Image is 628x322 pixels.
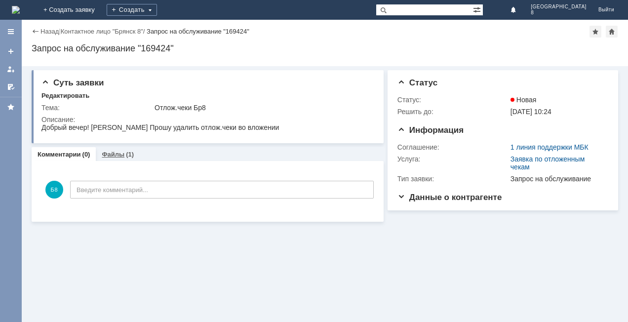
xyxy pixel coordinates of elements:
a: Контактное лицо "Брянск 8" [61,28,143,35]
div: Услуга: [397,155,509,163]
div: Создать [107,4,157,16]
div: Описание: [41,116,372,123]
div: Сделать домашней страницей [606,26,618,38]
span: Данные о контрагенте [397,193,502,202]
div: Редактировать [41,92,89,100]
a: Файлы [102,151,124,158]
a: Заявка по отложенным чекам [510,155,585,171]
span: 8 [531,10,587,16]
a: Мои согласования [3,79,19,95]
span: Суть заявки [41,78,104,87]
a: Перейти на домашнюю страницу [12,6,20,14]
div: Запрос на обслуживание [510,175,604,183]
span: Статус [397,78,437,87]
span: Б8 [45,181,63,199]
a: Назад [40,28,59,35]
div: Добавить в избранное [589,26,601,38]
span: Информация [397,125,464,135]
img: logo [12,6,20,14]
span: Новая [510,96,537,104]
div: | [59,27,60,35]
a: Мои заявки [3,61,19,77]
span: Расширенный поиск [473,4,483,14]
a: 1 линия поддержки МБК [510,143,589,151]
div: Тип заявки: [397,175,509,183]
div: Запрос на обслуживание "169424" [147,28,249,35]
span: [GEOGRAPHIC_DATA] [531,4,587,10]
div: Отлож.чеки Бр8 [155,104,370,112]
div: (0) [82,151,90,158]
div: Статус: [397,96,509,104]
div: Тема: [41,104,153,112]
div: Решить до: [397,108,509,116]
div: / [61,28,147,35]
span: [DATE] 10:24 [510,108,551,116]
div: Запрос на обслуживание "169424" [32,43,618,53]
div: Соглашение: [397,143,509,151]
a: Создать заявку [3,43,19,59]
div: (1) [126,151,134,158]
a: Комментарии [38,151,81,158]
